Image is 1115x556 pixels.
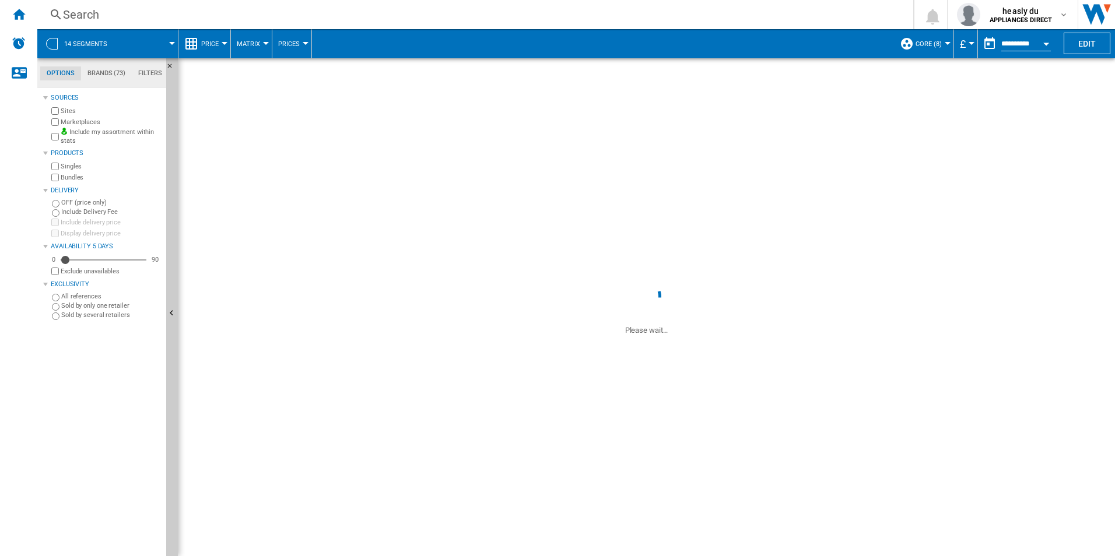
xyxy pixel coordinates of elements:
ng-transclude: Please wait... [625,326,668,335]
input: Display delivery price [51,230,59,237]
div: 14 segments [43,29,172,58]
div: Sources [51,93,162,103]
button: Hide [166,58,180,79]
div: Search [63,6,883,23]
label: Sold by only one retailer [61,301,162,310]
div: Availability 5 Days [51,242,162,251]
label: Marketplaces [61,118,162,126]
label: Include Delivery Fee [61,207,162,216]
div: Core (8) [900,29,948,58]
button: md-calendar [978,32,1001,55]
label: Include delivery price [61,218,162,227]
label: Display delivery price [61,229,162,238]
label: Include my assortment within stats [61,128,162,146]
md-menu: Currency [954,29,978,58]
input: Singles [51,163,59,170]
b: APPLIANCES DIRECT [990,16,1052,24]
input: Include delivery price [51,219,59,226]
button: Price [201,29,225,58]
button: Matrix [237,29,266,58]
button: Prices [278,29,306,58]
label: Bundles [61,173,162,182]
img: profile.jpg [957,3,980,26]
span: Prices [278,40,300,48]
span: £ [960,38,966,50]
div: 0 [49,255,58,264]
label: Sold by several retailers [61,311,162,319]
label: Exclude unavailables [61,267,162,276]
label: Sites [61,107,162,115]
div: Exclusivity [51,280,162,289]
input: Bundles [51,174,59,181]
label: OFF (price only) [61,198,162,207]
img: mysite-bg-18x18.png [61,128,68,135]
button: Core (8) [916,29,948,58]
button: 14 segments [64,29,119,58]
input: Display delivery price [51,268,59,275]
label: Singles [61,162,162,171]
div: 90 [149,255,162,264]
button: Open calendar [1036,31,1057,52]
input: Include my assortment within stats [51,129,59,144]
div: Price [184,29,225,58]
md-slider: Availability [61,254,146,266]
input: Sites [51,107,59,115]
span: heasly du [990,5,1052,17]
div: Delivery [51,186,162,195]
div: Products [51,149,162,158]
label: All references [61,292,162,301]
input: Include Delivery Fee [52,209,59,217]
span: 14 segments [64,40,107,48]
md-tab-item: Brands (73) [81,66,132,80]
input: All references [52,294,59,301]
md-tab-item: Options [40,66,81,80]
span: Core (8) [916,40,942,48]
md-tab-item: Filters [132,66,169,80]
input: Sold by several retailers [52,312,59,320]
img: alerts-logo.svg [12,36,26,50]
button: Edit [1064,33,1110,54]
button: £ [960,29,972,58]
input: Marketplaces [51,118,59,126]
span: Matrix [237,40,260,48]
span: Price [201,40,219,48]
input: Sold by only one retailer [52,303,59,311]
input: OFF (price only) [52,200,59,207]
